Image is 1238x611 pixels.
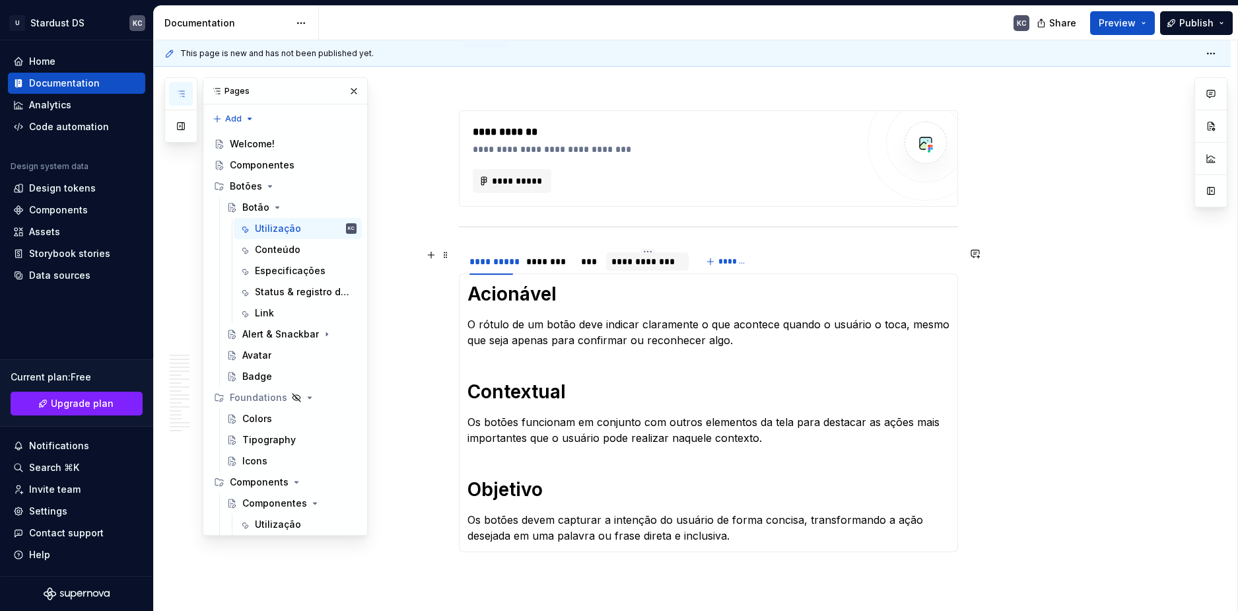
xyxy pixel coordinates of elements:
span: Upgrade plan [51,397,114,410]
a: Settings [8,501,145,522]
a: Link [234,303,362,324]
div: Invite team [29,483,81,496]
div: U [9,15,25,31]
a: Code automation [8,116,145,137]
div: Components [29,203,88,217]
div: Components [209,472,362,493]
div: Components [230,476,289,489]
a: Tipography [221,429,362,450]
div: Documentation [29,77,100,90]
a: Invite team [8,479,145,500]
a: Componentes [221,493,362,514]
div: Assets [29,225,60,238]
a: Analytics [8,94,145,116]
div: Foundations [209,387,362,408]
div: Colors [242,412,272,425]
div: Documentation [164,17,289,30]
a: Home [8,51,145,72]
div: Data sources [29,269,90,282]
a: Avatar [221,345,362,366]
a: Components [8,199,145,221]
div: Botões [209,176,362,197]
div: KC [348,222,355,235]
div: Foundations [230,391,287,404]
div: Status & registro de alterações [255,285,354,299]
button: Preview [1090,11,1155,35]
a: Storybook stories [8,243,145,264]
div: Componentes [242,497,307,510]
div: Alert & Snackbar [242,328,319,341]
a: Status & registro de alterações [234,281,362,303]
span: Publish [1179,17,1214,30]
div: Botões [230,180,262,193]
button: Notifications [8,435,145,456]
div: Design tokens [29,182,96,195]
p: O rótulo de um botão deve indicar claramente o que acontece quando o usuário o toca, mesmo que se... [467,316,949,348]
p: Os botões funcionam em conjunto com outros elementos da tela para destacar as ações mais importan... [467,414,949,446]
a: Icons [221,450,362,472]
h1: Objetivo [467,478,949,501]
div: Settings [29,505,67,518]
a: Badge [221,366,362,387]
div: Badge [242,370,272,383]
button: Add [209,110,258,128]
button: Help [8,544,145,565]
div: Code automation [29,120,109,133]
a: Especificações [234,260,362,281]
div: Current plan : Free [11,371,143,384]
div: Componentes [230,159,294,172]
div: Contact support [29,526,104,540]
div: KC [133,18,143,28]
a: Alert & Snackbar [221,324,362,345]
a: Componentes [209,155,362,176]
div: Icons [242,454,267,468]
button: Share [1030,11,1085,35]
div: Especificações [255,264,326,277]
section-item: Princípios [467,282,949,544]
button: Contact support [8,522,145,544]
a: Assets [8,221,145,242]
h1: Contextual [467,380,949,404]
div: Welcome! [230,137,275,151]
a: UtilizaçãoKC [234,218,362,239]
svg: Supernova Logo [44,587,110,600]
span: This page is new and has not been published yet. [180,48,374,59]
div: Home [29,55,55,68]
a: Colors [221,408,362,429]
span: Preview [1099,17,1136,30]
div: Design system data [11,161,88,172]
div: Botão [242,201,269,214]
a: Botão [221,197,362,218]
a: Documentation [8,73,145,94]
div: Conteúdo [255,243,300,256]
a: Design tokens [8,178,145,199]
div: Analytics [29,98,71,112]
span: Share [1049,17,1076,30]
div: Storybook stories [29,247,110,260]
div: Link [255,306,274,320]
h1: Acionável [467,282,949,306]
button: Publish [1160,11,1233,35]
a: Data sources [8,265,145,286]
button: Search ⌘K [8,457,145,478]
p: Os botões devem capturar a intenção do usuário de forma concisa, transformando a ação desejada em... [467,512,949,544]
a: Upgrade plan [11,392,143,415]
div: Tipography [242,433,296,447]
div: KC [1017,18,1027,28]
div: Search ⌘K [29,461,79,474]
div: Help [29,548,50,561]
a: Conteúdo [234,239,362,260]
div: Avatar [242,349,271,362]
div: Pages [203,78,367,104]
div: Utilização [255,518,301,531]
a: Welcome! [209,133,362,155]
button: UStardust DSKC [3,9,151,37]
div: Stardust DS [30,17,85,30]
div: Utilização [255,222,301,235]
a: Utilização [234,514,362,535]
span: Add [225,114,242,124]
div: Notifications [29,439,89,452]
